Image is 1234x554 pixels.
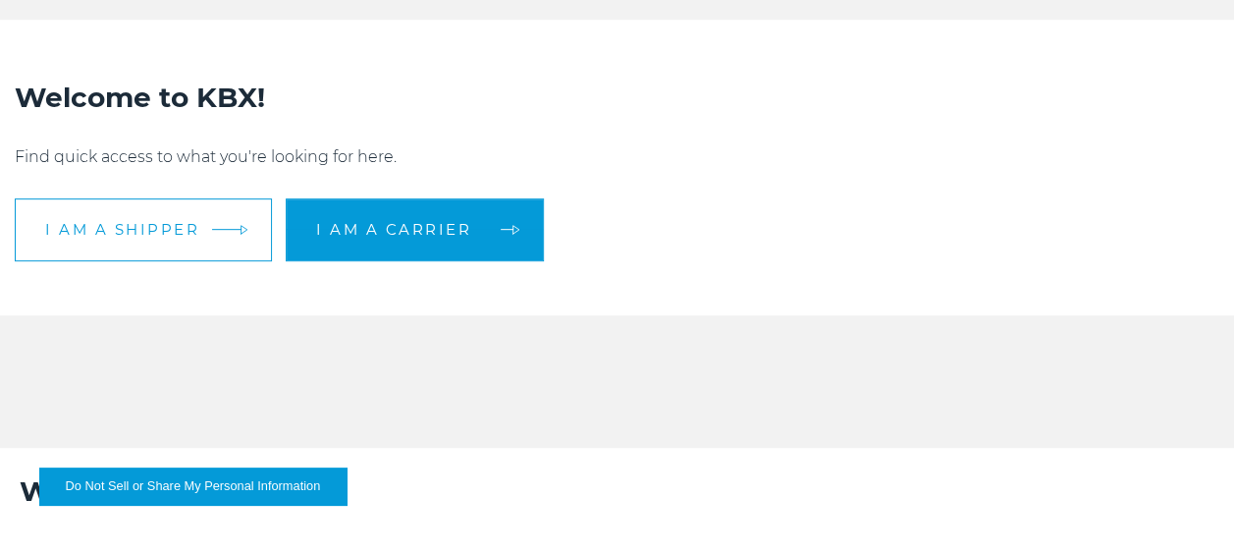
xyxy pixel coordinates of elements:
span: I am a carrier [316,222,471,237]
a: I am a shipper arrow arrow [15,198,272,261]
button: Do Not Sell or Share My Personal Information [39,468,347,505]
p: Find quick access to what you're looking for here. [15,145,1219,169]
h2: Why KBX? [20,472,1214,510]
a: I am a carrier arrow arrow [286,198,544,261]
h2: Welcome to KBX! [15,79,1219,116]
span: I am a shipper [45,222,199,237]
img: arrow [241,225,248,236]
